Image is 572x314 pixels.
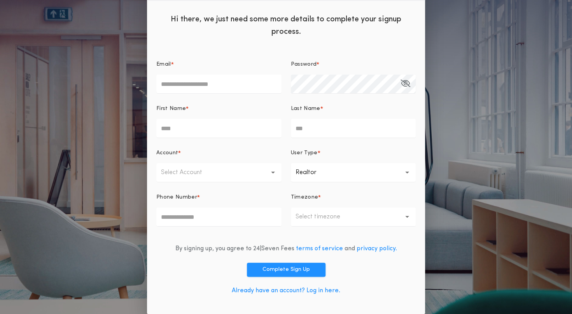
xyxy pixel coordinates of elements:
div: Hi there, we just need some more details to complete your signup process. [147,7,425,42]
p: First Name [156,105,186,113]
p: Phone Number [156,194,197,201]
p: Realtor [296,168,329,177]
button: Select timezone [291,208,416,226]
input: Phone Number* [156,208,282,226]
p: Account [156,149,178,157]
p: Email [156,61,171,68]
button: Password* [401,75,410,93]
input: Password* [291,75,416,93]
p: Timezone [291,194,318,201]
button: Select Account [156,163,282,182]
p: Password [291,61,317,68]
button: Realtor [291,163,416,182]
input: Email* [156,75,282,93]
a: Already have an account? Log in here. [232,288,340,294]
input: Last Name* [291,119,416,138]
button: Complete Sign Up [247,263,325,277]
div: By signing up, you agree to 24|Seven Fees and [175,244,397,253]
p: Select Account [161,168,215,177]
a: privacy policy. [357,246,397,252]
p: Last Name [291,105,320,113]
p: Select timezone [296,212,353,222]
input: First Name* [156,119,282,138]
a: terms of service [296,246,343,252]
p: User Type [291,149,318,157]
